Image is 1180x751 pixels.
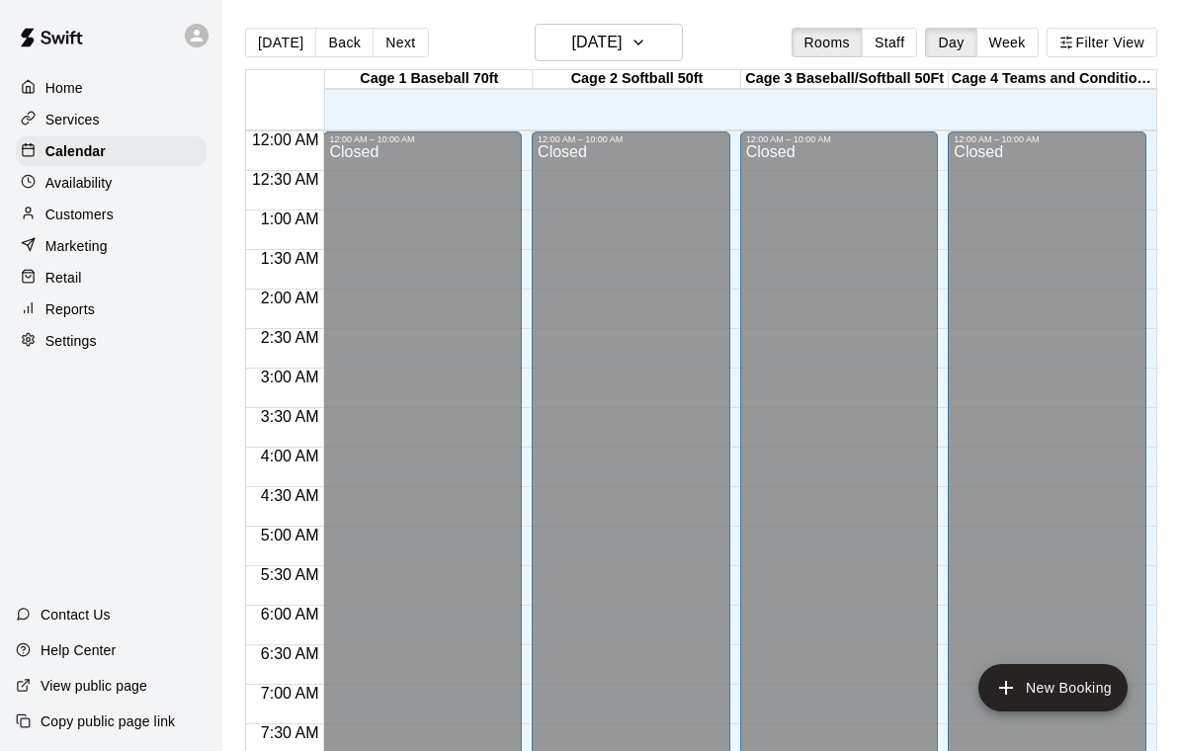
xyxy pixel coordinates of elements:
[256,369,324,385] span: 3:00 AM
[245,28,316,57] button: [DATE]
[45,78,83,98] p: Home
[45,299,95,319] p: Reports
[41,676,147,696] p: View public page
[16,136,207,166] a: Calendar
[538,134,724,144] div: 12:00 AM – 10:00 AM
[954,134,1140,144] div: 12:00 AM – 10:00 AM
[247,131,324,148] span: 12:00 AM
[741,70,949,89] div: Cage 3 Baseball/Softball 50Ft
[329,134,516,144] div: 12:00 AM – 10:00 AM
[325,70,533,89] div: Cage 1 Baseball 70ft
[16,263,207,292] a: Retail
[45,173,113,193] p: Availability
[256,487,324,504] span: 4:30 AM
[315,28,374,57] button: Back
[45,110,100,129] p: Services
[746,134,933,144] div: 12:00 AM – 10:00 AM
[256,329,324,346] span: 2:30 AM
[256,250,324,267] span: 1:30 AM
[949,70,1156,89] div: Cage 4 Teams and Condition Training
[373,28,428,57] button: Next
[247,171,324,188] span: 12:30 AM
[571,29,622,56] h6: [DATE]
[256,527,324,543] span: 5:00 AM
[1047,28,1157,57] button: Filter View
[256,408,324,425] span: 3:30 AM
[256,645,324,662] span: 6:30 AM
[41,711,175,731] p: Copy public page link
[45,205,114,224] p: Customers
[16,168,207,198] a: Availability
[45,331,97,351] p: Settings
[41,605,111,625] p: Contact Us
[45,141,106,161] p: Calendar
[256,606,324,623] span: 6:00 AM
[256,448,324,464] span: 4:00 AM
[978,664,1128,711] button: add
[533,70,740,89] div: Cage 2 Softball 50ft
[256,566,324,583] span: 5:30 AM
[41,640,116,660] p: Help Center
[862,28,918,57] button: Staff
[16,105,207,134] a: Services
[45,268,82,288] p: Retail
[792,28,863,57] button: Rooms
[256,724,324,741] span: 7:30 AM
[45,236,108,256] p: Marketing
[16,294,207,324] a: Reports
[16,200,207,229] a: Customers
[16,231,207,261] a: Marketing
[256,290,324,306] span: 2:00 AM
[256,685,324,702] span: 7:00 AM
[16,326,207,356] a: Settings
[976,28,1039,57] button: Week
[925,28,976,57] button: Day
[535,24,683,61] button: [DATE]
[16,73,207,103] a: Home
[256,210,324,227] span: 1:00 AM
